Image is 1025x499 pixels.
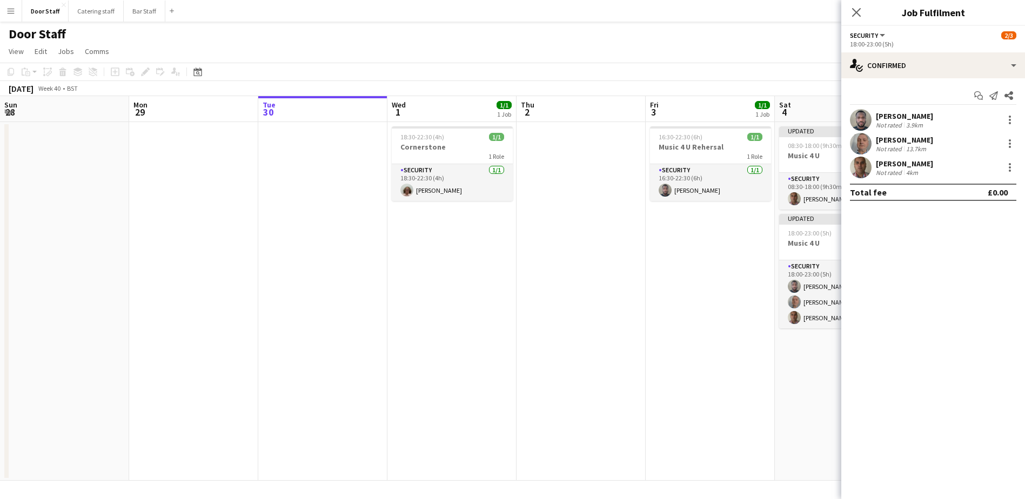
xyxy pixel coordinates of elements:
span: 4 [778,106,791,118]
a: Comms [81,44,113,58]
span: 1/1 [747,133,762,141]
a: Jobs [53,44,78,58]
span: Sun [4,100,17,110]
span: Week 40 [36,84,63,92]
h3: Job Fulfilment [841,5,1025,19]
div: [PERSON_NAME] [876,159,933,168]
button: Door Staff [22,1,69,22]
div: Total fee [850,187,887,198]
div: 4km [904,168,920,177]
span: Security [850,31,878,39]
span: 30 [261,106,276,118]
h3: Cornerstone [392,142,513,152]
span: Tue [263,100,276,110]
a: View [4,44,28,58]
div: Updated [779,214,900,222]
span: 18:30-22:30 (4h) [400,133,444,141]
app-card-role: Security1/108:30-18:00 (9h30m)[PERSON_NAME] [779,173,900,210]
span: 28 [3,106,17,118]
span: 1 Role [488,152,504,160]
h3: Music 4 U Rehersal [650,142,771,152]
div: BST [67,84,78,92]
h3: Music 4 U [779,238,900,248]
div: Confirmed [841,52,1025,78]
div: Not rated [876,121,904,129]
span: 1 [390,106,406,118]
span: Thu [521,100,534,110]
div: 1 Job [755,110,769,118]
span: Fri [650,100,659,110]
span: 1/1 [755,101,770,109]
span: Mon [133,100,148,110]
span: 2/3 [1001,31,1016,39]
button: Security [850,31,887,39]
span: Sat [779,100,791,110]
div: Updated [779,126,900,135]
span: 3 [648,106,659,118]
h1: Door Staff [9,26,66,42]
span: Comms [85,46,109,56]
span: 18:00-23:00 (5h) [788,229,832,237]
span: 2 [519,106,534,118]
a: Edit [30,44,51,58]
h3: Music 4 U [779,151,900,160]
div: Not rated [876,145,904,153]
span: 1/1 [497,101,512,109]
div: £0.00 [988,187,1008,198]
span: Edit [35,46,47,56]
app-job-card: 18:30-22:30 (4h)1/1Cornerstone1 RoleSecurity1/118:30-22:30 (4h)[PERSON_NAME] [392,126,513,201]
div: 13.7km [904,145,928,153]
span: 1 Role [747,152,762,160]
span: 1/1 [489,133,504,141]
div: [DATE] [9,83,34,94]
button: Catering staff [69,1,124,22]
div: [PERSON_NAME] [876,111,933,121]
app-job-card: 16:30-22:30 (6h)1/1Music 4 U Rehersal1 RoleSecurity1/116:30-22:30 (6h)[PERSON_NAME] [650,126,771,201]
app-card-role: Security1/118:30-22:30 (4h)[PERSON_NAME] [392,164,513,201]
app-job-card: Updated18:00-23:00 (5h)3/3Music 4 U1 RoleSecurity3/318:00-23:00 (5h)[PERSON_NAME][PERSON_NAME][PE... [779,214,900,328]
div: 18:00-23:00 (5h) [850,40,1016,48]
span: 08:30-18:00 (9h30m) [788,141,844,150]
span: Jobs [58,46,74,56]
app-job-card: Updated08:30-18:00 (9h30m)1/1Music 4 U1 RoleSecurity1/108:30-18:00 (9h30m)[PERSON_NAME] [779,126,900,210]
span: View [9,46,24,56]
span: 29 [132,106,148,118]
div: 3.9km [904,121,925,129]
app-card-role: Security1/116:30-22:30 (6h)[PERSON_NAME] [650,164,771,201]
app-card-role: Security3/318:00-23:00 (5h)[PERSON_NAME][PERSON_NAME][PERSON_NAME] [779,260,900,328]
div: Not rated [876,168,904,177]
div: [PERSON_NAME] [876,135,933,145]
div: 1 Job [497,110,511,118]
span: Wed [392,100,406,110]
span: 16:30-22:30 (6h) [659,133,702,141]
button: Bar Staff [124,1,165,22]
